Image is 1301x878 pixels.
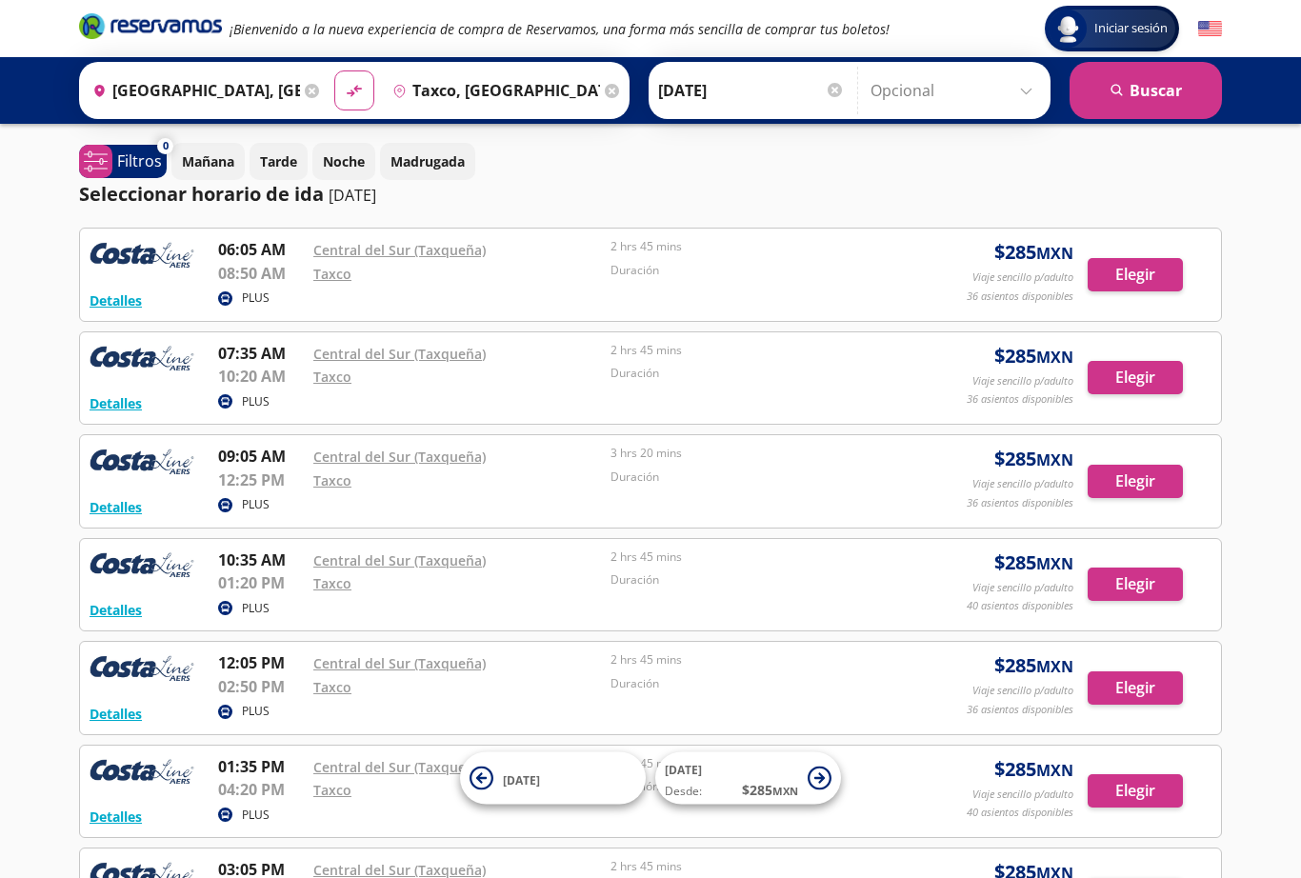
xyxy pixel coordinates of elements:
[967,702,1073,718] p: 36 asientos disponibles
[242,600,270,617] p: PLUS
[994,755,1073,784] span: $ 285
[90,651,194,689] img: RESERVAMOS
[79,11,222,46] a: Brand Logo
[1088,671,1183,705] button: Elegir
[1036,449,1073,470] small: MXN
[967,805,1073,821] p: 40 asientos disponibles
[313,781,351,799] a: Taxco
[313,758,486,776] a: Central del Sur (Taxqueña)
[380,143,475,180] button: Madrugada
[994,651,1073,680] span: $ 285
[1087,19,1175,38] span: Iniciar sesión
[218,571,304,594] p: 01:20 PM
[90,497,142,517] button: Detalles
[90,342,194,380] img: RESERVAMOS
[385,67,600,114] input: Buscar Destino
[972,580,1073,596] p: Viaje sencillo p/adulto
[242,289,270,307] p: PLUS
[313,345,486,363] a: Central del Sur (Taxqueña)
[610,571,898,589] p: Duración
[242,496,270,513] p: PLUS
[218,549,304,571] p: 10:35 AM
[313,678,351,696] a: Taxco
[665,762,702,778] span: [DATE]
[313,368,351,386] a: Taxco
[1088,774,1183,808] button: Elegir
[323,151,365,171] p: Noche
[610,445,898,462] p: 3 hrs 20 mins
[972,476,1073,492] p: Viaje sencillo p/adulto
[242,703,270,720] p: PLUS
[218,365,304,388] p: 10:20 AM
[312,143,375,180] button: Noche
[665,783,702,800] span: Desde:
[250,143,308,180] button: Tarde
[230,20,890,38] em: ¡Bienvenido a la nueva experiencia de compra de Reservamos, una forma más sencilla de comprar tus...
[871,67,1041,114] input: Opcional
[313,574,351,592] a: Taxco
[1036,656,1073,677] small: MXN
[218,238,304,261] p: 06:05 AM
[171,143,245,180] button: Mañana
[242,393,270,410] p: PLUS
[994,549,1073,577] span: $ 285
[1088,465,1183,498] button: Elegir
[972,683,1073,699] p: Viaje sencillo p/adulto
[218,445,304,468] p: 09:05 AM
[655,752,841,805] button: [DATE]Desde:$285MXN
[329,184,376,207] p: [DATE]
[658,67,845,114] input: Elegir Fecha
[163,138,169,154] span: 0
[90,290,142,310] button: Detalles
[972,269,1073,286] p: Viaje sencillo p/adulto
[610,858,898,875] p: 2 hrs 45 mins
[260,151,297,171] p: Tarde
[79,180,324,209] p: Seleccionar horario de ida
[967,598,1073,614] p: 40 asientos disponibles
[182,151,234,171] p: Mañana
[1036,760,1073,781] small: MXN
[313,265,351,283] a: Taxco
[90,445,194,483] img: RESERVAMOS
[1036,347,1073,368] small: MXN
[1070,62,1222,119] button: Buscar
[1036,243,1073,264] small: MXN
[994,238,1073,267] span: $ 285
[218,342,304,365] p: 07:35 AM
[90,600,142,620] button: Detalles
[79,145,167,178] button: 0Filtros
[218,262,304,285] p: 08:50 AM
[218,778,304,801] p: 04:20 PM
[994,445,1073,473] span: $ 285
[1088,361,1183,394] button: Elegir
[242,807,270,824] p: PLUS
[994,342,1073,370] span: $ 285
[90,393,142,413] button: Detalles
[610,651,898,668] p: 2 hrs 45 mins
[1198,17,1222,41] button: English
[610,365,898,382] p: Duración
[313,448,486,466] a: Central del Sur (Taxqueña)
[610,675,898,692] p: Duración
[313,241,486,259] a: Central del Sur (Taxqueña)
[117,150,162,172] p: Filtros
[503,771,540,788] span: [DATE]
[90,755,194,793] img: RESERVAMOS
[967,495,1073,511] p: 36 asientos disponibles
[742,780,798,800] span: $ 285
[90,807,142,827] button: Detalles
[610,549,898,566] p: 2 hrs 45 mins
[967,391,1073,408] p: 36 asientos disponibles
[772,784,798,798] small: MXN
[1088,258,1183,291] button: Elegir
[313,654,486,672] a: Central del Sur (Taxqueña)
[610,238,898,255] p: 2 hrs 45 mins
[79,11,222,40] i: Brand Logo
[90,549,194,587] img: RESERVAMOS
[218,675,304,698] p: 02:50 PM
[610,469,898,486] p: Duración
[218,755,304,778] p: 01:35 PM
[967,289,1073,305] p: 36 asientos disponibles
[218,469,304,491] p: 12:25 PM
[1088,568,1183,601] button: Elegir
